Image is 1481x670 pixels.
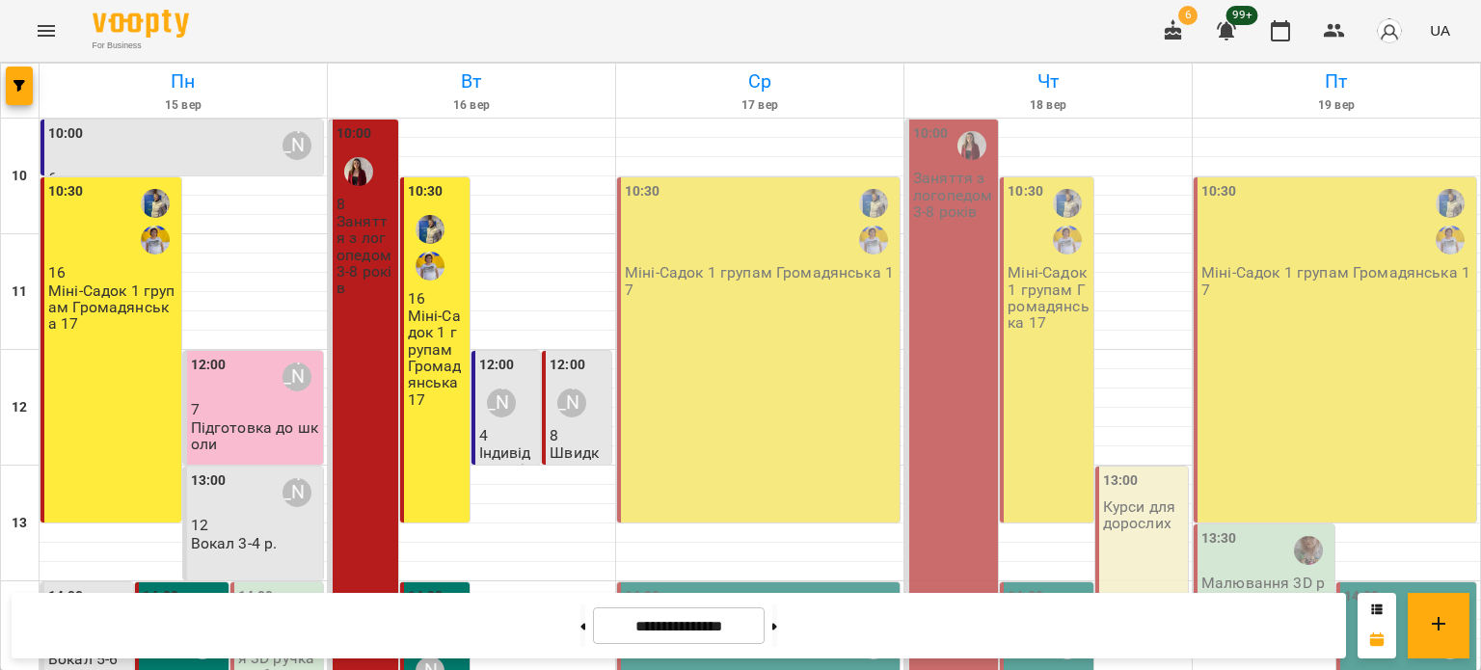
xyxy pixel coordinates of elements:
[12,281,27,303] h6: 11
[1201,575,1331,608] p: Малювання 3D ручками 6+
[191,470,227,492] label: 13:00
[1053,226,1082,255] img: Яковенко Лариса Миколаївна
[1196,67,1477,96] h6: Пт
[48,282,177,333] p: Міні-Садок 1 групам Громадянська 17
[550,355,585,376] label: 12:00
[93,10,189,38] img: Voopty Logo
[48,170,319,186] p: 6
[859,226,888,255] img: Яковенко Лариса Миколаївна
[1376,17,1403,44] img: avatar_s.png
[48,123,84,145] label: 10:00
[408,181,444,202] label: 10:30
[1201,264,1472,298] p: Міні-Садок 1 групам Громадянська 17
[191,401,320,417] p: 7
[408,308,466,408] p: Міні-Садок 1 групам Громадянська 17
[23,8,69,54] button: Menu
[1196,96,1477,115] h6: 19 вер
[416,215,444,244] img: Фефелова Людмила Іванівна
[487,389,516,417] div: Мичка Наталія Ярославівна
[48,181,84,202] label: 10:30
[331,96,612,115] h6: 16 вер
[331,67,612,96] h6: Вт
[1422,13,1458,48] button: UA
[479,444,537,527] p: Індивідуальні корекційні заняття
[913,123,949,145] label: 10:00
[1008,264,1089,331] p: Міні-Садок 1 групам Громадянська 17
[479,355,515,376] label: 12:00
[550,427,607,443] p: 8
[1430,20,1450,40] span: UA
[408,290,466,307] p: 16
[619,96,901,115] h6: 17 вер
[1178,6,1198,25] span: 6
[283,362,311,391] div: Посохова Юлія Володимирівна
[1436,189,1465,218] img: Фефелова Людмила Іванівна
[283,131,311,160] div: Мичка Наталія Ярославівна
[1294,536,1323,565] img: Літвінова Катерина
[191,517,320,533] p: 12
[191,419,320,453] p: Підготовка до школи
[1008,181,1043,202] label: 10:30
[12,397,27,418] h6: 12
[625,181,660,202] label: 10:30
[1436,226,1465,255] img: Яковенко Лариса Миколаївна
[416,252,444,281] img: Яковенко Лариса Миколаївна
[550,444,607,495] p: Швидкочитання
[141,189,170,218] img: Фефелова Людмила Іванівна
[48,264,177,281] p: 16
[283,478,311,507] div: Масич Римма Юріївна
[337,213,394,296] p: Заняття з логопедом 3-8 років
[337,196,394,212] p: 8
[1226,6,1258,25] span: 99+
[337,123,372,145] label: 10:00
[907,96,1189,115] h6: 18 вер
[625,264,896,298] p: Міні-Садок 1 групам Громадянська 17
[1053,189,1082,218] img: Фефелова Людмила Іванівна
[1103,498,1184,532] p: Курси для дорослих
[141,226,170,255] img: Яковенко Лариса Миколаївна
[479,427,537,443] p: 4
[619,67,901,96] h6: Ср
[191,535,278,551] p: Вокал 3-4 р.
[907,67,1189,96] h6: Чт
[344,157,373,186] img: Єременко Ірина Олександрівна
[191,355,227,376] label: 12:00
[12,513,27,534] h6: 13
[557,389,586,417] div: Посохова Юлія Володимирівна
[913,170,994,220] p: Заняття з логопедом 3-8 років
[1103,470,1139,492] label: 13:00
[957,131,986,160] img: Єременко Ірина Олександрівна
[859,189,888,218] img: Фефелова Людмила Іванівна
[93,40,189,52] span: For Business
[1201,181,1237,202] label: 10:30
[42,96,324,115] h6: 15 вер
[12,166,27,187] h6: 10
[1201,528,1237,549] label: 13:30
[42,67,324,96] h6: Пн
